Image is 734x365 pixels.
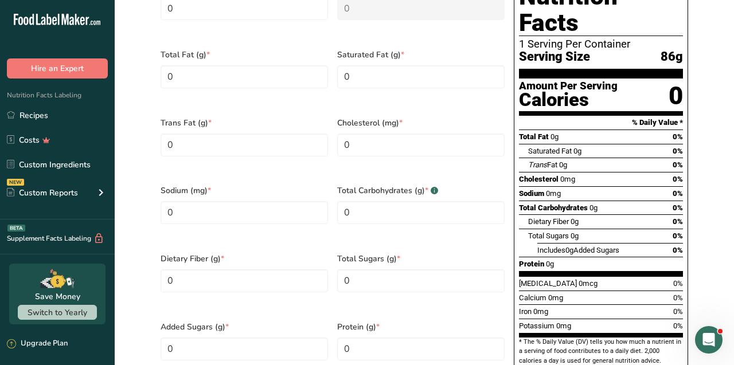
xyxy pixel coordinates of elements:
[673,217,683,226] span: 0%
[7,225,25,231] div: BETA
[673,203,683,212] span: 0%
[528,160,547,169] i: Trans
[579,279,598,288] span: 0mcg
[337,117,505,129] span: Cholesterol (mg)
[519,116,683,129] section: % Daily Value *
[161,49,328,61] span: Total Fat (g)
[573,147,581,155] span: 0g
[519,321,555,330] span: Potassium
[519,203,588,212] span: Total Carbohydrates
[35,291,80,303] div: Save Money
[546,260,554,268] span: 0g
[560,175,575,183] span: 0mg
[519,132,549,141] span: Total Fat
[528,231,569,240] span: Total Sugars
[519,279,577,288] span: [MEDICAL_DATA]
[161,117,328,129] span: Trans Fat (g)
[519,307,532,316] span: Iron
[550,132,559,141] span: 0g
[519,81,618,92] div: Amount Per Serving
[519,38,683,50] div: 1 Serving Per Container
[546,189,561,198] span: 0mg
[673,132,683,141] span: 0%
[548,293,563,302] span: 0mg
[7,187,78,199] div: Custom Reports
[673,147,683,155] span: 0%
[519,50,590,64] span: Serving Size
[589,203,598,212] span: 0g
[28,307,87,318] span: Switch to Yearly
[565,246,573,254] span: 0g
[161,253,328,265] span: Dietary Fiber (g)
[571,217,579,226] span: 0g
[161,321,328,333] span: Added Sugars (g)
[559,160,567,169] span: 0g
[18,305,97,320] button: Switch to Yearly
[673,160,683,169] span: 0%
[519,189,544,198] span: Sodium
[337,321,505,333] span: Protein (g)
[337,185,505,197] span: Total Carbohydrates (g)
[537,246,619,254] span: Includes Added Sugars
[556,321,571,330] span: 0mg
[7,179,24,186] div: NEW
[161,185,328,197] span: Sodium (mg)
[673,307,683,316] span: 0%
[7,58,108,79] button: Hire an Expert
[528,147,572,155] span: Saturated Fat
[673,175,683,183] span: 0%
[673,231,683,240] span: 0%
[673,279,683,288] span: 0%
[695,326,723,354] iframe: Intercom live chat
[661,50,683,64] span: 86g
[673,189,683,198] span: 0%
[571,231,579,240] span: 0g
[7,338,68,350] div: Upgrade Plan
[673,321,683,330] span: 0%
[519,260,544,268] span: Protein
[519,293,546,302] span: Calcium
[519,175,559,183] span: Cholesterol
[533,307,548,316] span: 0mg
[528,160,557,169] span: Fat
[519,92,618,108] div: Calories
[673,293,683,302] span: 0%
[673,246,683,254] span: 0%
[669,81,683,111] div: 0
[528,217,569,226] span: Dietary Fiber
[337,253,505,265] span: Total Sugars (g)
[337,49,505,61] span: Saturated Fat (g)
